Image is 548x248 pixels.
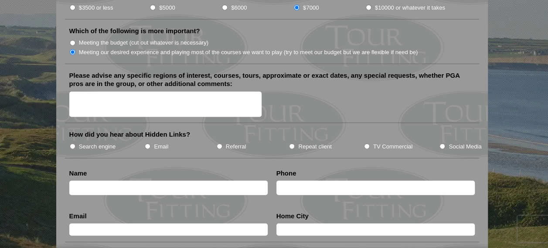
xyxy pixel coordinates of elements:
[69,71,475,88] label: Please advise any specific regions of interest, courses, tours, approximate or exact dates, any s...
[449,142,481,151] label: Social Media
[298,142,332,151] label: Repeat client
[69,212,87,220] label: Email
[79,142,116,151] label: Search engine
[79,48,418,57] label: Meeting our desired experience and playing most of the courses we want to play (try to meet our b...
[231,3,247,12] label: $6000
[79,3,113,12] label: $3500 or less
[226,142,246,151] label: Referral
[69,130,191,139] label: How did you hear about Hidden Links?
[69,27,200,35] label: Which of the following is more important?
[159,3,175,12] label: $5000
[69,169,87,178] label: Name
[303,3,319,12] label: $7000
[276,169,296,178] label: Phone
[373,142,412,151] label: TV Commercial
[79,38,208,47] label: Meeting the budget (cut out whatever is necessary)
[276,212,309,220] label: Home City
[375,3,445,12] label: $10000 or whatever it takes
[154,142,168,151] label: Email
